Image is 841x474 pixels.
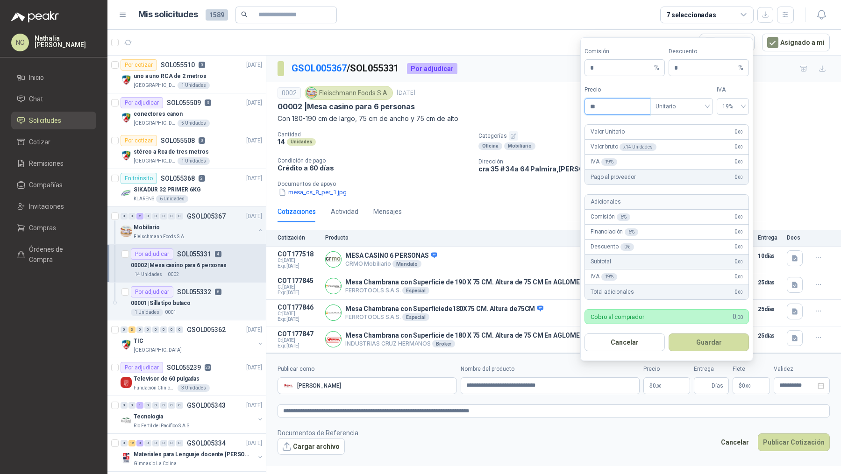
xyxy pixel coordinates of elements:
[742,383,751,389] span: 0
[774,365,830,374] label: Validez
[584,47,665,56] label: Comisión
[402,313,429,321] div: Especial
[246,439,262,448] p: [DATE]
[121,326,128,333] div: 0
[432,340,455,347] div: Broker
[11,69,96,86] a: Inicio
[278,263,320,269] span: Exp: [DATE]
[504,142,535,150] div: Mobiliario
[11,112,96,129] a: Solicitudes
[131,286,173,297] div: Por adjudicar
[591,157,617,166] p: IVA
[397,89,415,98] p: [DATE]
[121,211,264,241] a: 0 0 2 0 0 0 0 0 GSOL005367[DATE] Company LogoMobiliarioFleischmann Foods S.A.
[278,343,320,349] span: Exp: [DATE]
[121,402,128,409] div: 0
[187,326,226,333] p: GSOL005362
[758,304,781,315] p: 25 días
[160,326,167,333] div: 0
[737,129,743,134] span: ,00
[134,72,207,81] p: uno a uno RCA de 2 metros
[345,287,627,294] p: FERROTOOLS S.A.S.
[29,94,43,104] span: Chat
[199,137,205,144] p: 0
[199,175,205,182] p: 2
[278,102,415,112] p: 00002 | Mesa casino para 6 personas
[168,402,175,409] div: 0
[121,74,132,85] img: Company Logo
[241,11,248,18] span: search
[121,362,163,373] div: Por adjudicar
[246,325,262,334] p: [DATE]
[215,251,221,257] p: 4
[601,273,618,281] div: 19 %
[278,284,320,290] span: C: [DATE]
[643,377,690,394] p: $0,00
[205,364,211,371] p: 20
[121,440,128,446] div: 0
[161,137,195,144] p: SOL055508
[643,365,690,374] label: Precio
[292,63,347,74] a: GSOL005367
[278,157,471,164] p: Condición de pago
[625,228,638,236] div: 6 %
[461,365,640,374] label: Nombre del producto
[121,112,132,123] img: Company Logo
[178,384,210,392] div: 3 Unidades
[205,99,211,106] p: 3
[128,213,135,219] div: 0
[29,180,63,190] span: Compañías
[737,144,743,149] span: ,00
[128,326,135,333] div: 3
[402,287,429,294] div: Especial
[131,261,227,270] p: 00002 | Mesa casino para 6 personas
[737,175,743,180] span: ,00
[787,234,805,241] p: Docs
[591,242,634,251] p: Descuento
[278,317,320,322] span: Exp: [DATE]
[733,377,770,394] p: $ 0,00
[121,173,157,184] div: En tránsito
[29,115,61,126] span: Solicitudes
[134,450,250,459] p: Materiales para Lenguaje docente [PERSON_NAME]
[278,164,471,172] p: Crédito a 60 días
[733,311,743,322] span: 0
[107,169,266,207] a: En tránsitoSOL0553682[DATE] Company LogoSIKADUR 32 PRIMER 6KGKLARENS6 Unidades
[168,326,175,333] div: 0
[246,61,262,70] p: [DATE]
[669,47,749,56] label: Descuento
[666,10,716,20] div: 7 seleccionadas
[734,227,743,236] span: 0
[134,185,200,194] p: SIKADUR 32 PRIMER 6KG
[278,338,320,343] span: C: [DATE]
[246,401,262,410] p: [DATE]
[131,248,173,260] div: Por adjudicar
[734,212,743,221] span: 0
[326,305,341,320] img: Company Logo
[161,62,195,68] p: SOL055510
[601,158,618,166] div: 19 %
[734,288,743,297] span: 0
[134,82,176,89] p: [GEOGRAPHIC_DATA]
[734,127,743,136] span: 0
[177,251,211,257] p: SOL055331
[128,440,135,446] div: 15
[278,138,285,146] p: 14
[736,314,743,320] span: ,00
[35,35,96,48] p: Nathalia [PERSON_NAME]
[758,250,781,262] p: 10 días
[11,90,96,108] a: Chat
[134,223,160,232] p: Mobiliario
[144,213,151,219] div: 0
[134,375,200,383] p: Televisor de 60 pulgadas
[278,234,320,241] p: Cotización
[178,82,210,89] div: 1 Unidades
[138,8,198,21] h1: Mis solicitudes
[246,212,262,221] p: [DATE]
[278,113,830,124] p: Con 180-190 cm de largo, 75 cm de ancho y 75 cm de alto
[734,173,743,182] span: 0
[717,85,749,94] label: IVA
[11,241,96,269] a: Órdenes de Compra
[167,99,201,106] p: SOL055509
[167,364,201,371] p: SOL055239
